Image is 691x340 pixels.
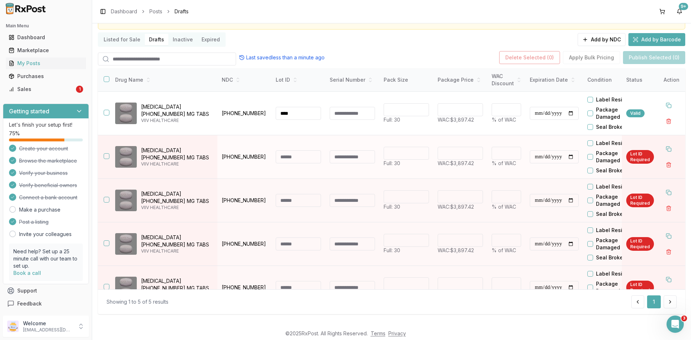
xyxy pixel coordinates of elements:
[6,200,101,216] div: Kind of figured have a great day![PERSON_NAME] • 14m ago
[222,240,267,248] p: [PHONE_NUMBER]
[647,295,661,308] button: 1
[115,146,137,168] img: Triumeq 600-50-300 MG TABS
[31,115,71,120] b: [PERSON_NAME]
[662,273,675,286] button: Duplicate
[9,34,83,41] div: Dashboard
[596,210,626,218] label: Seal Broken
[23,327,73,333] p: [EMAIL_ADDRESS][DOMAIN_NAME]
[141,103,212,118] p: [MEDICAL_DATA] [PHONE_NUMBER] MG TABS
[6,70,138,112] div: Aslan says…
[662,99,675,112] button: Duplicate
[596,140,632,147] label: Label Residue
[596,167,626,174] label: Seal Broken
[578,33,625,46] button: Add by NDC
[31,114,123,121] div: joined the conversation
[115,277,137,298] img: Triumeq 600-50-300 MG TABS
[141,190,212,205] p: [MEDICAL_DATA] [PHONE_NUMBER] MG TABS
[12,46,110,53] div: Hello!
[276,76,321,83] div: Lot ID
[19,194,77,201] span: Connect a bank account
[222,76,267,83] div: NDC
[626,281,654,294] div: Lot ID Required
[662,142,675,155] button: Duplicate
[388,330,406,336] a: Privacy
[6,129,138,165] div: Manuel says…
[197,34,224,45] button: Expired
[111,8,137,15] a: Dashboard
[438,76,483,83] div: Package Price
[32,169,132,190] div: ITS A [DEMOGRAPHIC_DATA] HOLIDAY MY PHARMACIST WAS NOT IN SO WE WERE CLOSED
[9,107,49,115] h3: Getting started
[9,86,74,93] div: Sales
[149,8,162,15] a: Posts
[662,245,675,258] button: Delete
[3,71,89,82] button: Purchases
[26,164,138,194] div: ITS A [DEMOGRAPHIC_DATA] HOLIDAY MY PHARMACIST WAS NOT IN SO WE WERE CLOSED
[9,130,20,137] span: 75 %
[662,202,675,215] button: Delete
[596,237,637,251] label: Package Damaged
[6,41,138,70] div: Manuel says…
[19,182,77,189] span: Verify beneficial owners
[9,60,83,67] div: My Posts
[6,200,138,232] div: Manuel says…
[596,150,637,164] label: Package Damaged
[239,54,325,61] div: Last saved less than a minute ago
[222,197,267,204] p: [PHONE_NUMBER]
[7,321,19,332] img: User avatar
[3,32,89,43] button: Dashboard
[626,109,645,117] div: Valid
[626,194,654,207] div: Lot ID Required
[145,34,168,45] button: Drafts
[626,150,654,164] div: Lot ID Required
[17,300,42,307] span: Feedback
[115,233,137,255] img: Triumeq 600-50-300 MG TABS
[583,68,637,92] th: Condition
[126,3,139,16] div: Close
[222,153,267,160] p: [PHONE_NUMBER]
[596,227,632,234] label: Label Residue
[22,114,29,121] img: Profile image for Manuel
[3,284,89,297] button: Support
[141,147,212,161] p: [MEDICAL_DATA] [PHONE_NUMBER] MG TABS
[379,68,433,92] th: Pack Size
[6,70,86,83] a: Purchases
[13,270,41,276] a: Book a call
[596,193,637,208] label: Package Damaged
[141,205,212,210] p: VIIV HEALTHCARE
[19,218,49,226] span: Post a listing
[384,204,400,210] span: Full: 30
[667,316,684,333] iframe: Intercom live chat
[6,23,86,29] h2: Main Menu
[681,316,687,321] span: 3
[6,41,116,64] div: Hello!Just checking to see if you were open ?
[115,76,212,83] div: Drug Name
[9,73,83,80] div: Purchases
[662,115,675,128] button: Delete
[12,217,72,222] div: [PERSON_NAME] • 14m ago
[438,204,474,210] span: WAC: $3,897.42
[113,3,126,17] button: Home
[6,129,118,159] div: Good to go. My CEO was in the area and tried to stop buy but pharmacy was closed
[141,234,212,248] p: [MEDICAL_DATA] [PHONE_NUMBER] MG TABS
[115,190,137,211] img: Triumeq 600-50-300 MG TABS
[5,3,18,17] button: go back
[674,6,685,17] button: 9+
[596,106,637,121] label: Package Damaged
[9,121,83,128] p: Let's finish your setup first!
[6,57,86,70] a: My Posts
[35,4,82,9] h1: [PERSON_NAME]
[3,45,89,56] button: Marketplace
[596,280,637,295] label: Package Damaged
[222,110,267,117] p: [PHONE_NUMBER]
[622,68,658,92] th: Status
[492,204,516,210] span: % of WAC
[662,186,675,199] button: Duplicate
[530,76,579,83] div: Expiration Date
[111,8,189,15] nav: breadcrumb
[12,53,110,60] div: Just checking to see if you were open ?
[9,47,83,54] div: Marketplace
[628,33,685,46] button: Add by Barcode
[626,237,654,251] div: Lot ID Required
[492,247,516,253] span: % of WAC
